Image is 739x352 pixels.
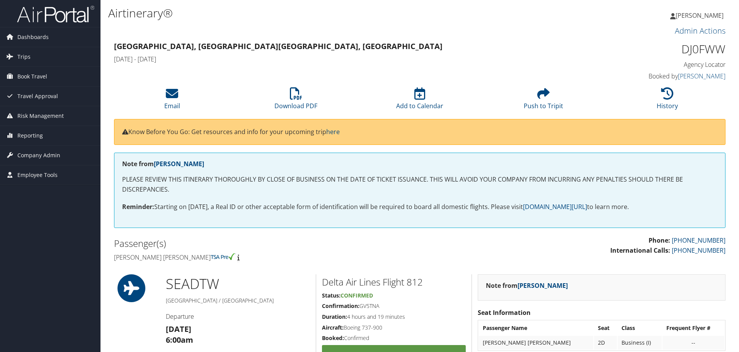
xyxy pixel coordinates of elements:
a: Download PDF [274,92,317,110]
span: Company Admin [17,146,60,165]
th: Class [618,321,662,335]
span: Book Travel [17,67,47,86]
td: Business (I) [618,336,662,350]
strong: Duration: [322,313,347,320]
h5: Boeing 737-900 [322,324,466,332]
h4: [DATE] - [DATE] [114,55,570,63]
p: Starting on [DATE], a Real ID or other acceptable form of identification will be required to boar... [122,202,717,212]
strong: Phone: [649,236,670,245]
span: Confirmed [341,292,373,299]
strong: Aircraft: [322,324,344,331]
th: Seat [594,321,617,335]
th: Passenger Name [479,321,593,335]
a: [PERSON_NAME] [670,4,731,27]
span: Dashboards [17,27,49,47]
a: Email [164,92,180,110]
span: [PERSON_NAME] [676,11,724,20]
strong: Confirmation: [322,302,359,309]
h4: [PERSON_NAME] [PERSON_NAME] [114,253,414,262]
span: Trips [17,47,31,66]
th: Frequent Flyer # [662,321,724,335]
h5: 4 hours and 19 minutes [322,313,466,321]
img: airportal-logo.png [17,5,94,23]
td: [PERSON_NAME] [PERSON_NAME] [479,336,593,350]
strong: Note from [122,160,204,168]
a: [PHONE_NUMBER] [672,236,725,245]
a: [PERSON_NAME] [518,281,568,290]
h4: Booked by [581,72,725,80]
h1: Airtinerary® [108,5,524,21]
h5: [GEOGRAPHIC_DATA] / [GEOGRAPHIC_DATA] [166,297,310,304]
a: here [326,128,340,136]
span: Travel Approval [17,87,58,106]
a: Push to Tripit [524,92,563,110]
h1: SEA DTW [166,274,310,294]
strong: International Calls: [610,246,670,255]
a: [PERSON_NAME] [154,160,204,168]
a: [DOMAIN_NAME][URL] [523,202,587,211]
td: 2D [594,336,617,350]
a: Admin Actions [675,26,725,36]
h1: DJ0FWW [581,41,725,57]
strong: Booked: [322,334,344,342]
strong: Reminder: [122,202,154,211]
a: [PERSON_NAME] [678,72,725,80]
a: [PHONE_NUMBER] [672,246,725,255]
a: History [657,92,678,110]
p: PLEASE REVIEW THIS ITINERARY THOROUGHLY BY CLOSE OF BUSINESS ON THE DATE OF TICKET ISSUANCE. THIS... [122,175,717,194]
strong: Note from [486,281,568,290]
strong: [GEOGRAPHIC_DATA], [GEOGRAPHIC_DATA] [GEOGRAPHIC_DATA], [GEOGRAPHIC_DATA] [114,41,443,51]
h2: Delta Air Lines Flight 812 [322,275,466,289]
span: Risk Management [17,106,64,126]
span: Employee Tools [17,165,58,185]
h5: GV5TNA [322,302,466,310]
h4: Agency Locator [581,60,725,69]
a: Add to Calendar [396,92,443,110]
strong: [DATE] [166,324,191,334]
strong: Status: [322,292,341,299]
p: Know Before You Go: Get resources and info for your upcoming trip [122,127,717,137]
h4: Departure [166,312,310,321]
span: Reporting [17,126,43,145]
strong: Seat Information [478,308,531,317]
img: tsa-precheck.png [211,253,236,260]
div: -- [666,339,720,346]
strong: 6:00am [166,335,193,345]
h2: Passenger(s) [114,237,414,250]
h5: Confirmed [322,334,466,342]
